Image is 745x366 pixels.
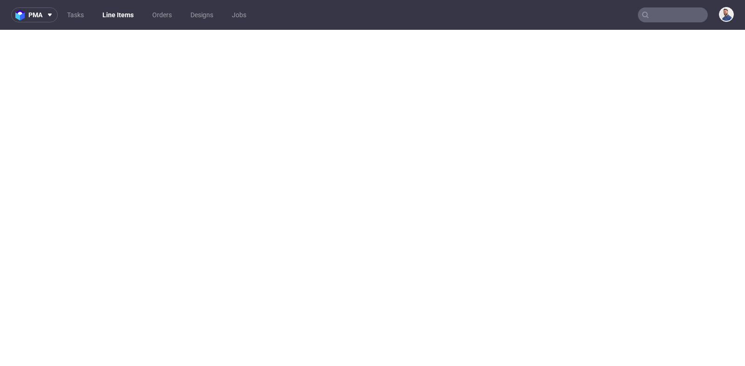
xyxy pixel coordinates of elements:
[226,7,252,22] a: Jobs
[720,8,733,21] img: Michał Rachański
[11,7,58,22] button: pma
[147,7,177,22] a: Orders
[185,7,219,22] a: Designs
[28,12,42,18] span: pma
[15,10,28,20] img: logo
[97,7,139,22] a: Line Items
[61,7,89,22] a: Tasks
